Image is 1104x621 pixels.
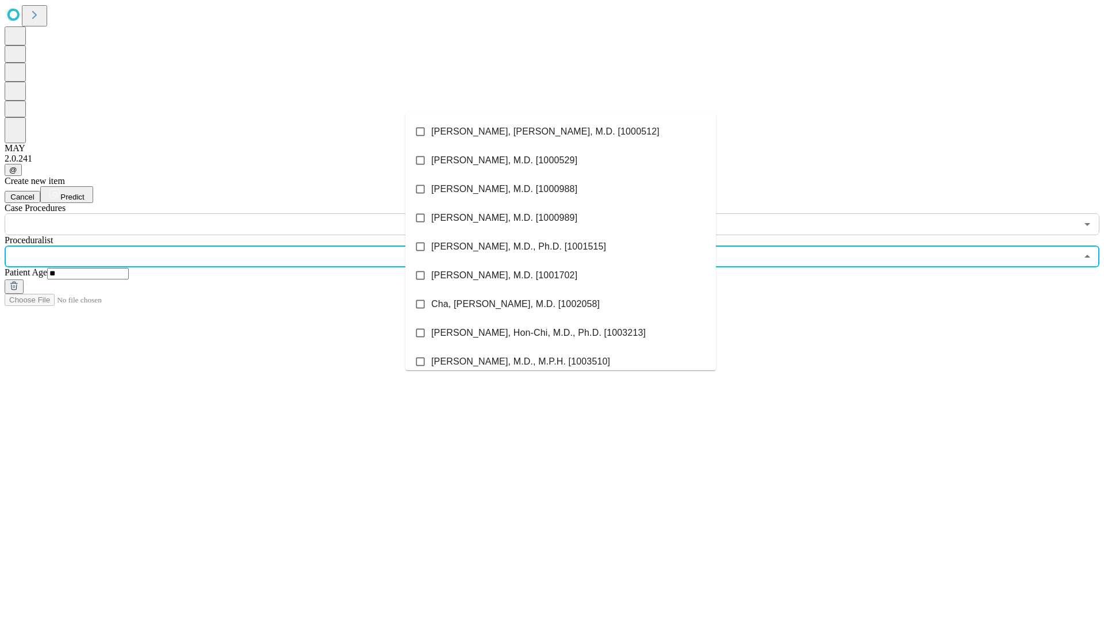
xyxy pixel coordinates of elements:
[5,154,1099,164] div: 2.0.241
[431,125,660,139] span: [PERSON_NAME], [PERSON_NAME], M.D. [1000512]
[431,154,577,167] span: [PERSON_NAME], M.D. [1000529]
[431,240,606,254] span: [PERSON_NAME], M.D., Ph.D. [1001515]
[431,269,577,282] span: [PERSON_NAME], M.D. [1001702]
[431,355,610,369] span: [PERSON_NAME], M.D., M.P.H. [1003510]
[5,164,22,176] button: @
[431,297,600,311] span: Cha, [PERSON_NAME], M.D. [1002058]
[9,166,17,174] span: @
[5,143,1099,154] div: MAY
[431,182,577,196] span: [PERSON_NAME], M.D. [1000988]
[60,193,84,201] span: Predict
[5,267,47,277] span: Patient Age
[1079,248,1095,264] button: Close
[431,326,646,340] span: [PERSON_NAME], Hon-Chi, M.D., Ph.D. [1003213]
[5,203,66,213] span: Scheduled Procedure
[5,235,53,245] span: Proceduralist
[1079,216,1095,232] button: Open
[10,193,34,201] span: Cancel
[40,186,93,203] button: Predict
[431,211,577,225] span: [PERSON_NAME], M.D. [1000989]
[5,176,65,186] span: Create new item
[5,191,40,203] button: Cancel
